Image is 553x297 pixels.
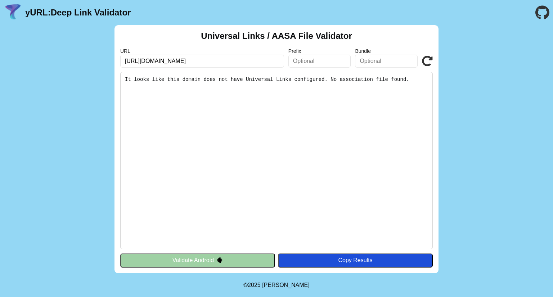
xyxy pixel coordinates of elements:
[201,31,352,41] h2: Universal Links / AASA File Validator
[120,72,433,249] pre: It looks like this domain does not have Universal Links configured. No association file found.
[217,257,223,263] img: droidIcon.svg
[288,55,351,68] input: Optional
[288,48,351,54] label: Prefix
[355,48,418,54] label: Bundle
[25,8,131,18] a: yURL:Deep Link Validator
[262,282,310,288] a: Michael Ibragimchayev's Personal Site
[248,282,261,288] span: 2025
[282,257,429,264] div: Copy Results
[355,55,418,68] input: Optional
[120,253,275,267] button: Validate Android
[120,55,284,68] input: Required
[120,48,284,54] label: URL
[278,253,433,267] button: Copy Results
[4,3,22,22] img: yURL Logo
[243,273,309,297] footer: ©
